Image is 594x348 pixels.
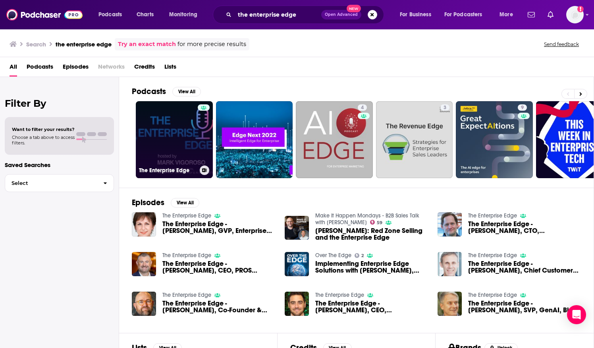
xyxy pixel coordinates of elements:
a: The Enterprise Edge - Brian Landsman, CEO, AppExchange & Global Partnerships, Salesforce [315,300,428,313]
p: Saved Searches [5,161,114,169]
a: The Enterprise Edge [468,292,517,298]
a: 3 [440,104,449,111]
a: All [10,60,17,77]
img: The Enterprise Edge - Chris Burchett, SVP, GenAI, Blue Yonder [438,292,462,316]
a: 4 [358,104,367,111]
a: 9 [456,101,533,178]
span: Open Advanced [325,13,358,17]
button: open menu [394,8,441,21]
a: The Enterprise Edge [162,292,211,298]
a: Show notifications dropdown [525,8,538,21]
img: User Profile [566,6,584,23]
span: The Enterprise Edge - [PERSON_NAME], CTO, Pegasystems [468,221,581,234]
button: Send feedback [542,41,581,48]
a: The Enterprise Edge [468,252,517,259]
img: The Enterprise Edge - Bernd Engist, Chief Customer Officer, Avantra [438,252,462,276]
a: The Enterprise Edge [315,292,364,298]
button: open menu [439,8,494,21]
button: open menu [164,8,208,21]
span: 59 [377,221,382,225]
img: The Enterprise Edge - Brian Landsman, CEO, AppExchange & Global Partnerships, Salesforce [285,292,309,316]
span: Select [5,181,97,186]
span: New [347,5,361,12]
img: The Enterprise Edge - Don Schuerman, CTO, Pegasystems [438,212,462,236]
div: Search podcasts, credits, & more... [220,6,391,24]
a: Implementing Enterprise Edge Solutions with Rodney Richter, Enterprise Architect at Hewlett Packa... [315,260,428,274]
span: [PERSON_NAME]: Red Zone Selling and the Enterprise Edge [315,227,428,241]
img: The Enterprise Edge - Miranda Nash, GVP, Enterprise AI, Oracle [132,212,156,236]
span: Want to filter your results? [12,127,75,132]
h3: the enterprise edge [56,40,112,48]
h2: Podcasts [132,87,166,96]
a: Make It Happen Mondays - B2B Sales Talk with John Barrows [315,212,419,226]
h3: The Enterprise Edge [139,167,197,174]
a: Episodes [63,60,89,77]
a: The Enterprise Edge - Bernd Engist, Chief Customer Officer, Avantra [468,260,581,274]
span: Monitoring [169,9,197,20]
span: 2 [361,254,364,258]
a: Credits [134,60,155,77]
img: Implementing Enterprise Edge Solutions with Rodney Richter, Enterprise Architect at Hewlett Packa... [285,252,309,276]
button: Open AdvancedNew [321,10,361,19]
span: For Business [400,9,431,20]
span: Logged in as mtraynor [566,6,584,23]
a: PodcastsView All [132,87,201,96]
span: The Enterprise Edge - [PERSON_NAME], Chief Customer Officer, Avantra [468,260,581,274]
span: Podcasts [98,9,122,20]
a: The Enterprise Edge - Miranda Nash, GVP, Enterprise AI, Oracle [162,221,275,234]
a: The Enterprise Edge - Charlie Key, Co-Founder & CEO, Losant [162,300,275,313]
span: The Enterprise Edge - [PERSON_NAME], GVP, Enterprise AI, Oracle [162,221,275,234]
a: The Enterprise Edge - Don Schuerman, CTO, Pegasystems [468,221,581,234]
a: 3 [376,101,453,178]
img: The Enterprise Edge - Charlie Key, Co-Founder & CEO, Losant [132,292,156,316]
span: for more precise results [177,40,246,49]
button: Select [5,174,114,192]
span: The Enterprise Edge - [PERSON_NAME], CEO, PROS Software [162,260,275,274]
span: Networks [98,60,125,77]
button: open menu [494,8,523,21]
svg: Add a profile image [577,6,584,12]
a: The Enterprise Edge - Chris Burchett, SVP, GenAI, Blue Yonder [468,300,581,313]
a: Try an exact match [118,40,176,49]
a: Lists [164,60,176,77]
a: 4 [296,101,373,178]
a: The Enterprise Edge [468,212,517,219]
span: The Enterprise Edge - [PERSON_NAME], CEO, AppExchange & Global Partnerships, Salesforce [315,300,428,313]
a: Podcasts [27,60,53,77]
img: Podchaser - Follow, Share and Rate Podcasts [6,7,83,22]
span: 9 [521,104,524,112]
span: The Enterprise Edge - [PERSON_NAME], SVP, GenAI, Blue Yonder [468,300,581,313]
button: View All [172,87,201,96]
a: Over The Edge [315,252,351,259]
a: 2 [355,253,364,258]
a: The Enterprise Edge - Jeff Cotten, CEO, PROS Software [162,260,275,274]
a: 9 [518,104,527,111]
span: The Enterprise Edge - [PERSON_NAME], Co-Founder & CEO, Losant [162,300,275,313]
img: Vince Beese: Red Zone Selling and the Enterprise Edge [285,216,309,240]
a: The Enterprise Edge [162,212,211,219]
a: 59 [370,220,383,225]
button: View All [171,198,199,208]
span: 3 [444,104,446,112]
span: 4 [361,104,364,112]
button: Show profile menu [566,6,584,23]
span: For Podcasters [444,9,482,20]
a: EpisodesView All [132,198,199,208]
h2: Episodes [132,198,164,208]
a: Show notifications dropdown [544,8,557,21]
img: The Enterprise Edge - Jeff Cotten, CEO, PROS Software [132,252,156,276]
h3: Search [26,40,46,48]
button: open menu [93,8,132,21]
a: Vince Beese: Red Zone Selling and the Enterprise Edge [315,227,428,241]
a: The Enterprise Edge [162,252,211,259]
div: Open Intercom Messenger [567,305,586,324]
